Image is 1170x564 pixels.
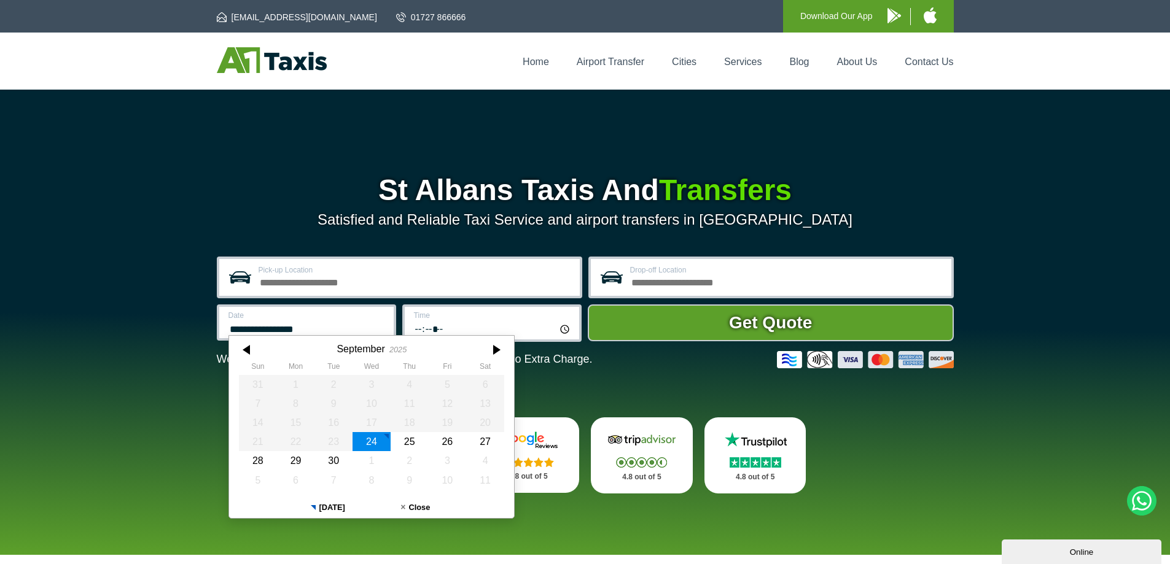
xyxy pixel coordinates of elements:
th: Sunday [239,362,277,374]
a: Contact Us [905,56,953,67]
div: 20 September 2025 [466,413,504,432]
div: 03 October 2025 [428,451,466,470]
p: 4.8 out of 5 [604,469,679,485]
div: September [337,343,384,355]
label: Time [414,312,572,319]
div: 07 September 2025 [239,394,277,413]
div: 27 September 2025 [466,432,504,451]
img: Tripadvisor [605,431,679,449]
div: 09 October 2025 [390,471,428,490]
div: 05 September 2025 [428,375,466,394]
img: Stars [503,457,554,467]
p: Satisfied and Reliable Taxi Service and airport transfers in [GEOGRAPHIC_DATA] [217,211,954,228]
div: 04 October 2025 [466,451,504,470]
img: A1 Taxis Android App [887,8,901,23]
button: Get Quote [588,304,954,341]
div: 11 September 2025 [390,394,428,413]
a: Home [523,56,549,67]
div: 10 September 2025 [353,394,391,413]
img: A1 Taxis St Albans LTD [217,47,327,73]
th: Tuesday [314,362,353,374]
th: Monday [276,362,314,374]
div: 13 September 2025 [466,394,504,413]
div: 15 September 2025 [276,413,314,432]
button: Close [372,497,459,518]
label: Drop-off Location [630,266,944,274]
label: Date [228,312,386,319]
th: Wednesday [353,362,391,374]
div: 02 September 2025 [314,375,353,394]
iframe: chat widget [1002,537,1164,564]
p: 4.8 out of 5 [491,469,566,484]
h1: St Albans Taxis And [217,176,954,205]
img: Stars [730,457,781,468]
div: 23 September 2025 [314,432,353,451]
div: 2025 [389,345,406,354]
div: 25 September 2025 [390,432,428,451]
span: The Car at No Extra Charge. [451,353,592,365]
div: 19 September 2025 [428,413,466,432]
a: Blog [789,56,809,67]
th: Saturday [466,362,504,374]
div: 16 September 2025 [314,413,353,432]
a: About Us [837,56,878,67]
div: 26 September 2025 [428,432,466,451]
div: 06 September 2025 [466,375,504,394]
div: 17 September 2025 [353,413,391,432]
th: Thursday [390,362,428,374]
div: 12 September 2025 [428,394,466,413]
div: 07 October 2025 [314,471,353,490]
button: [DATE] [284,497,372,518]
a: Cities [672,56,696,67]
th: Friday [428,362,466,374]
div: 06 October 2025 [276,471,314,490]
div: 01 September 2025 [276,375,314,394]
img: Trustpilot [719,431,792,449]
img: Stars [616,457,667,468]
div: 03 September 2025 [353,375,391,394]
div: 04 September 2025 [390,375,428,394]
div: 31 August 2025 [239,375,277,394]
div: 28 September 2025 [239,451,277,470]
div: 24 September 2025 [353,432,391,451]
div: 29 September 2025 [276,451,314,470]
div: 05 October 2025 [239,471,277,490]
div: 11 October 2025 [466,471,504,490]
img: Credit And Debit Cards [777,351,954,368]
a: [EMAIL_ADDRESS][DOMAIN_NAME] [217,11,377,23]
div: 21 September 2025 [239,432,277,451]
div: 01 October 2025 [353,451,391,470]
span: Transfers [659,174,792,206]
a: Services [724,56,762,67]
a: Airport Transfer [577,56,644,67]
img: Google [491,431,565,449]
img: A1 Taxis iPhone App [924,7,937,23]
label: Pick-up Location [259,266,572,274]
p: We Now Accept Card & Contactless Payment In [217,353,593,366]
a: Tripadvisor Stars 4.8 out of 5 [591,417,693,493]
a: 01727 866666 [396,11,466,23]
div: 08 October 2025 [353,471,391,490]
div: 18 September 2025 [390,413,428,432]
div: 30 September 2025 [314,451,353,470]
a: Google Stars 4.8 out of 5 [477,417,579,493]
div: 10 October 2025 [428,471,466,490]
p: Download Our App [800,9,873,24]
p: 4.8 out of 5 [718,469,793,485]
div: 22 September 2025 [276,432,314,451]
div: 08 September 2025 [276,394,314,413]
div: 09 September 2025 [314,394,353,413]
a: Trustpilot Stars 4.8 out of 5 [704,417,806,493]
div: 14 September 2025 [239,413,277,432]
div: 02 October 2025 [390,451,428,470]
